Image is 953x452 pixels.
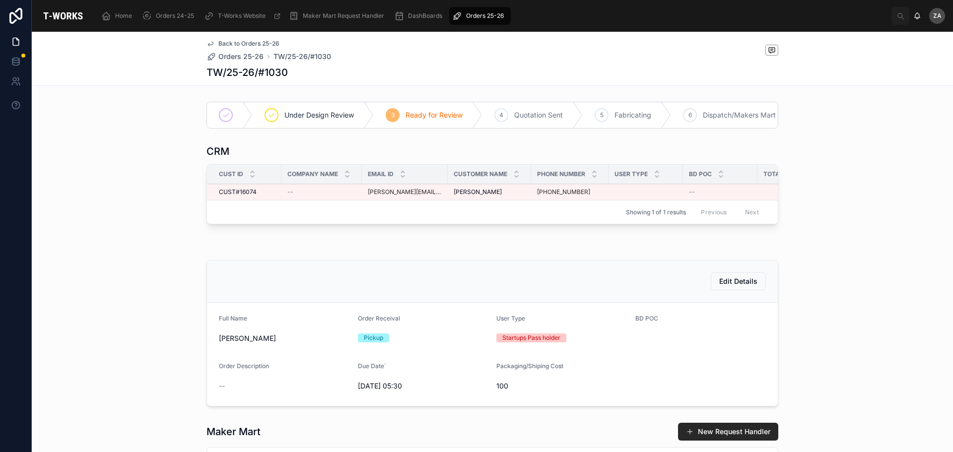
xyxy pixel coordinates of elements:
span: User Type [614,170,648,178]
span: Company Name [287,170,338,178]
span: Customer Name [454,170,507,178]
a: Maker Mart Request Handler [286,7,391,25]
span: -- [689,188,695,196]
div: Startups Pass holder [502,333,560,342]
span: User Type [496,315,525,322]
span: Order Receival [358,315,400,322]
span: Za [933,12,942,20]
span: BD POC [635,315,658,322]
a: DashBoards [391,7,449,25]
h1: Maker Mart [206,425,261,439]
h1: CRM [206,144,229,158]
span: Orders Placed 0 [757,188,825,196]
span: [PERSON_NAME] [454,188,502,196]
span: Orders 25-26 [466,12,504,20]
span: Order Description [219,362,269,370]
span: 4 [499,111,503,119]
span: Email ID [368,170,394,178]
span: 100 [496,381,627,391]
span: Edit Details [719,276,757,286]
a: Back to Orders 25-26 [206,40,279,48]
span: 3 [391,111,395,119]
div: scrollable content [94,5,891,27]
h1: TW/25-26/#1030 [206,65,288,79]
span: Due Date` [358,362,386,370]
span: Full Name [219,315,247,322]
span: Dispatch/Makers Mart [703,110,776,120]
span: Back to Orders 25-26 [218,40,279,48]
span: Ready for Review [406,110,463,120]
span: Quotation Sent [514,110,563,120]
span: Phone Number [537,170,585,178]
a: [PHONE_NUMBER] [537,188,590,196]
button: New Request Handler [678,423,778,441]
a: Orders 25-26 [449,7,511,25]
span: Fabricating [614,110,651,120]
span: -- [287,188,293,196]
span: 6 [688,111,692,119]
a: [PERSON_NAME][EMAIL_ADDRESS][DOMAIN_NAME] [368,188,442,196]
span: [DATE] 05:30 [358,381,489,391]
div: Pickup [364,333,383,342]
span: T-Works Website [218,12,266,20]
span: Orders 25-26 [218,52,264,62]
a: T-Works Website [201,7,286,25]
img: App logo [40,8,86,24]
a: TW/25-26/#1030 [273,52,331,62]
button: Edit Details [711,272,766,290]
span: -- [219,381,225,391]
span: 5 [600,111,604,119]
span: Cust ID [219,170,243,178]
span: Maker Mart Request Handler [303,12,384,20]
span: CUST#16074 [219,188,257,196]
span: Total Orders Placed [763,170,819,178]
span: Under Design Review [284,110,354,120]
a: Orders 25-26 [206,52,264,62]
a: Home [98,7,139,25]
span: Packaging/Shiping Cost [496,362,563,370]
span: Home [115,12,132,20]
span: Showing 1 of 1 results [626,208,686,216]
span: DashBoards [408,12,442,20]
span: [PERSON_NAME] [219,333,350,343]
span: Orders 24-25 [156,12,194,20]
span: BD POC [689,170,712,178]
a: Orders 24-25 [139,7,201,25]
